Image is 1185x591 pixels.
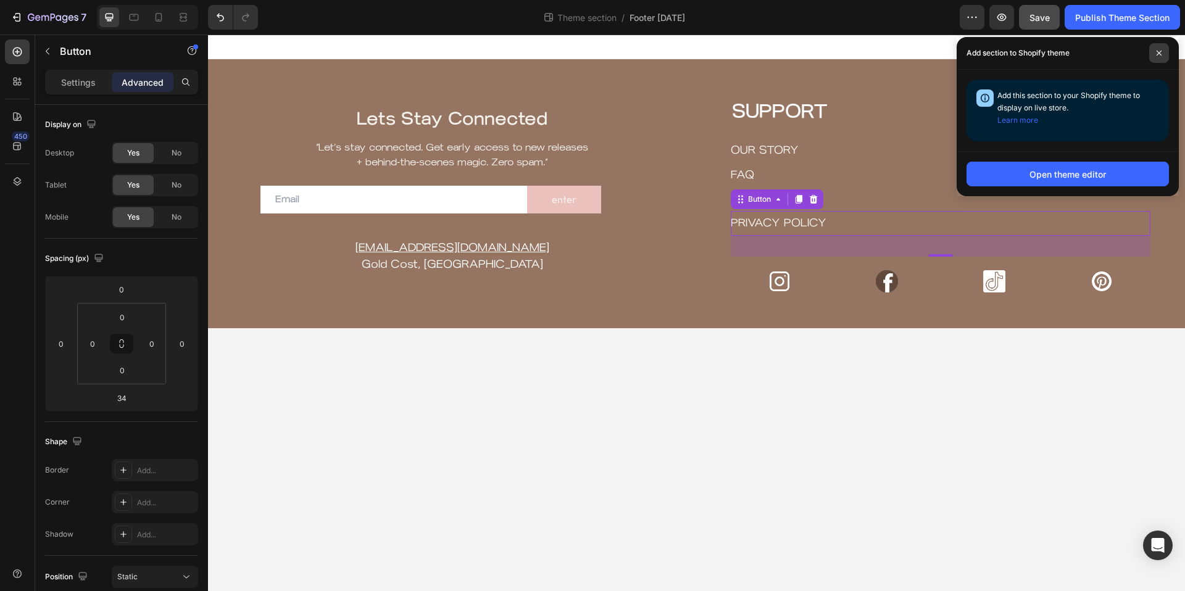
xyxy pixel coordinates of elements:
[45,250,106,267] div: Spacing (px)
[110,308,135,326] input: 0px
[112,566,198,588] button: Static
[45,569,90,585] div: Position
[45,117,99,133] div: Display on
[523,133,546,147] p: FAQ
[172,212,181,223] span: No
[172,147,181,159] span: No
[45,180,67,191] div: Tablet
[997,114,1038,126] button: Learn more
[61,76,96,89] p: Settings
[523,104,591,128] a: OUR STORY
[12,131,30,141] div: 450
[137,465,195,476] div: Add...
[622,11,625,24] span: /
[173,334,191,353] input: 0
[172,180,181,191] span: No
[137,529,195,540] div: Add...
[967,47,1070,59] p: Add section to Shopify theme
[1143,531,1173,560] div: Open Intercom Messenger
[148,206,341,220] u: [EMAIL_ADDRESS][DOMAIN_NAME]
[137,497,195,508] div: Add...
[45,147,74,159] div: Desktop
[523,181,618,196] p: PRIVACY POLICY
[523,109,591,123] p: OUR STORY
[523,176,618,200] a: PRIVACY POLICY
[1065,5,1180,30] button: Publish Theme Section
[83,334,102,353] input: 0px
[523,63,942,91] h2: SUPPORT
[555,11,619,24] span: Theme section
[143,334,161,353] input: 0px
[1029,168,1106,181] div: Open theme editor
[109,280,134,299] input: 0
[762,222,811,271] img: gempages_540996087192749105-0dbbb402-35da-457f-9603-dcd025ac51dd.png
[110,361,135,379] input: 0px
[45,434,85,450] div: Shape
[154,223,335,236] span: Gold Cost, [GEOGRAPHIC_DATA]
[208,5,258,30] div: Undo/Redo
[208,35,1185,591] iframe: Design area
[319,151,393,179] button: enter
[45,497,70,508] div: Corner
[45,465,69,476] div: Border
[148,207,341,219] a: [EMAIL_ADDRESS][DOMAIN_NAME]
[630,11,685,24] span: Footer [DATE]
[81,10,86,25] p: 7
[117,572,138,581] span: Static
[538,159,565,170] div: Button
[869,222,918,271] img: gempages_540996087192749105-c39c8567-f431-4522-a1a6-da7359c061d5.png
[547,222,596,271] img: gempages_540996087192749105-031eb32b-cf67-41b5-89fa-43e1a8415e6d.png
[523,128,546,152] a: FAQ
[60,44,165,59] p: Button
[45,529,73,540] div: Shadow
[127,147,139,159] span: Yes
[1019,5,1060,30] button: Save
[654,222,704,271] img: gempages_540996087192749105-f1bdeb01-ab9f-4a79-9474-f51255ed024b.png
[109,389,134,407] input: 34
[127,180,139,191] span: Yes
[344,156,368,174] div: enter
[5,5,92,30] button: 7
[1029,12,1050,23] span: Save
[1075,11,1170,24] div: Publish Theme Section
[127,212,139,223] span: Yes
[997,91,1140,125] span: Add this section to your Shopify theme to display on live store.
[45,212,69,223] div: Mobile
[52,334,70,353] input: 0
[523,152,601,176] a: CONTACT US
[122,76,164,89] p: Advanced
[967,162,1169,186] button: Open theme editor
